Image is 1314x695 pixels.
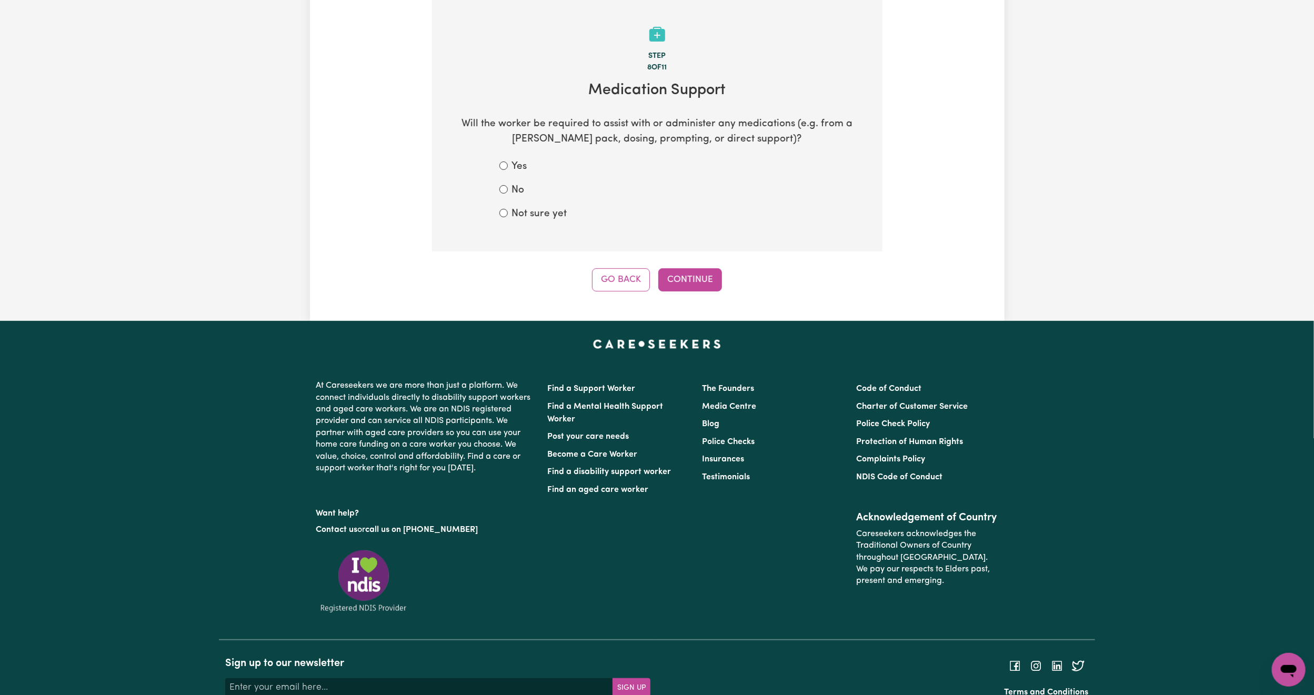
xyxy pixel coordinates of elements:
[593,340,721,348] a: Careseekers home page
[856,385,921,393] a: Code of Conduct
[702,420,719,428] a: Blog
[512,183,525,198] label: No
[316,520,535,540] p: or
[702,385,754,393] a: The Founders
[512,207,567,222] label: Not sure yet
[592,268,650,291] button: Go Back
[316,526,358,534] a: Contact us
[856,438,963,446] a: Protection of Human Rights
[856,473,942,481] a: NDIS Code of Conduct
[1009,662,1021,670] a: Follow Careseekers on Facebook
[702,455,744,464] a: Insurances
[1072,662,1085,670] a: Follow Careseekers on Twitter
[856,402,968,411] a: Charter of Customer Service
[366,526,478,534] a: call us on [PHONE_NUMBER]
[316,548,411,614] img: Registered NDIS provider
[658,268,722,291] button: Continue
[856,524,998,591] p: Careseekers acknowledges the Traditional Owners of Country throughout [GEOGRAPHIC_DATA]. We pay o...
[1272,653,1306,687] iframe: Button to launch messaging window, conversation in progress
[548,450,638,459] a: Become a Care Worker
[1051,662,1064,670] a: Follow Careseekers on LinkedIn
[225,657,650,670] h2: Sign up to our newsletter
[856,511,998,524] h2: Acknowledgement of Country
[548,432,629,441] a: Post your care needs
[548,385,636,393] a: Find a Support Worker
[856,455,925,464] a: Complaints Policy
[548,468,671,476] a: Find a disability support worker
[1030,662,1042,670] a: Follow Careseekers on Instagram
[316,376,535,478] p: At Careseekers we are more than just a platform. We connect individuals directly to disability su...
[316,503,535,519] p: Want help?
[702,473,750,481] a: Testimonials
[548,402,664,424] a: Find a Mental Health Support Worker
[548,486,649,494] a: Find an aged care worker
[449,51,866,62] div: Step
[449,117,866,147] p: Will the worker be required to assist with or administer any medications (e.g. from a [PERSON_NAM...
[702,402,756,411] a: Media Centre
[449,82,866,100] h2: Medication Support
[512,159,527,175] label: Yes
[702,438,755,446] a: Police Checks
[449,62,866,74] div: 8 of 11
[856,420,930,428] a: Police Check Policy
